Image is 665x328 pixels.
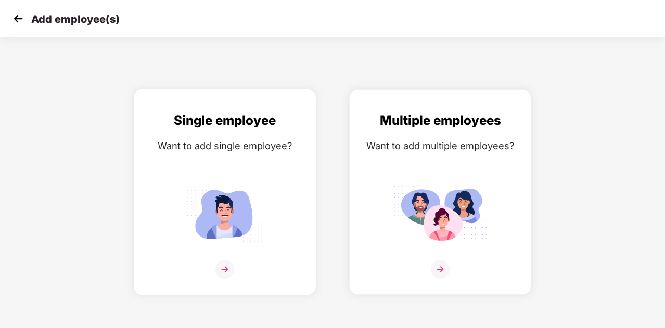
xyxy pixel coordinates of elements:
[215,260,234,279] img: svg+xml;base64,PHN2ZyB4bWxucz0iaHR0cDovL3d3dy53My5vcmcvMjAwMC9zdmciIHdpZHRoPSIzNiIgaGVpZ2h0PSIzNi...
[145,138,305,153] div: Want to add single employee?
[360,111,520,130] div: Multiple employees
[10,11,26,27] img: svg+xml;base64,PHN2ZyB4bWxucz0iaHR0cDovL3d3dy53My5vcmcvMjAwMC9zdmciIHdpZHRoPSIzMCIgaGVpZ2h0PSIzMC...
[178,181,272,246] img: svg+xml;base64,PHN2ZyB4bWxucz0iaHR0cDovL3d3dy53My5vcmcvMjAwMC9zdmciIGlkPSJTaW5nbGVfZW1wbG95ZWUiIH...
[31,13,120,25] p: Add employee(s)
[393,181,487,246] img: svg+xml;base64,PHN2ZyB4bWxucz0iaHR0cDovL3d3dy53My5vcmcvMjAwMC9zdmciIGlkPSJNdWx0aXBsZV9lbXBsb3llZS...
[360,138,520,153] div: Want to add multiple employees?
[431,260,450,279] img: svg+xml;base64,PHN2ZyB4bWxucz0iaHR0cDovL3d3dy53My5vcmcvMjAwMC9zdmciIHdpZHRoPSIzNiIgaGVpZ2h0PSIzNi...
[145,111,305,130] div: Single employee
